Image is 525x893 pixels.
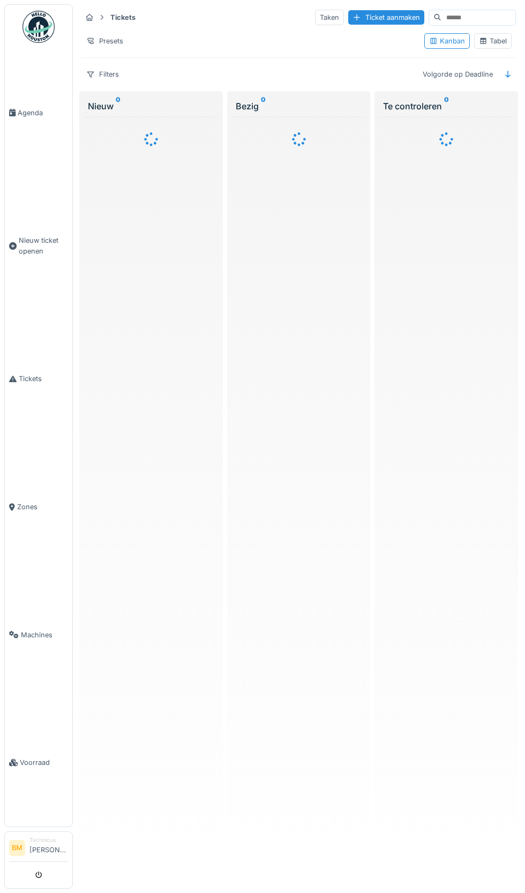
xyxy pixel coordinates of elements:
a: Tickets [5,315,72,443]
a: Nieuw ticket openen [5,177,72,315]
span: Zones [17,502,68,512]
span: Machines [21,630,68,640]
div: Bezig [236,100,362,113]
div: Kanban [429,36,465,46]
span: Tickets [19,374,68,384]
span: Voorraad [20,757,68,768]
a: Agenda [5,49,72,177]
img: Badge_color-CXgf-gQk.svg [22,11,55,43]
div: Volgorde op Deadline [418,66,498,82]
div: Ticket aanmaken [348,10,424,25]
div: Presets [81,33,128,49]
div: Nieuw [88,100,214,113]
a: Machines [5,571,72,699]
strong: Tickets [106,12,140,23]
div: Tabel [479,36,507,46]
div: Filters [81,66,124,82]
sup: 0 [444,100,449,113]
a: BM Technicus[PERSON_NAME] [9,836,68,862]
div: Te controleren [383,100,509,113]
div: Technicus [29,836,68,844]
li: BM [9,840,25,856]
li: [PERSON_NAME] [29,836,68,859]
a: Zones [5,443,72,571]
span: Nieuw ticket openen [19,235,68,256]
sup: 0 [116,100,121,113]
sup: 0 [261,100,266,113]
a: Voorraad [5,699,72,827]
span: Agenda [18,108,68,118]
div: Taken [315,10,344,25]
